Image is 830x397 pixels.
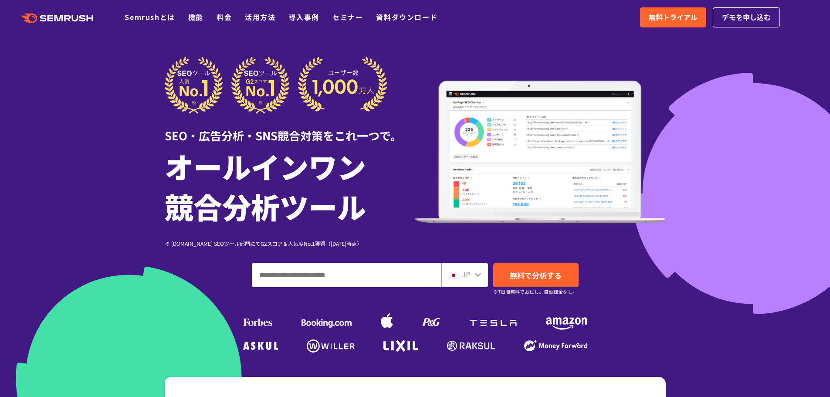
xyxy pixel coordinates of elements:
div: SEO・広告分析・SNS競合対策をこれ一つで。 [165,114,415,144]
a: デモを申し込む [713,7,780,27]
a: 無料トライアル [640,7,706,27]
a: Semrushとは [125,12,175,22]
div: ※ [DOMAIN_NAME] SEOツール部門にてG2スコア＆人気度No.1獲得（[DATE]時点） [165,239,415,248]
span: 無料トライアル [649,12,698,23]
span: デモを申し込む [722,12,771,23]
small: ※7日間無料でお試し。自動課金なし。 [493,288,577,296]
a: 機能 [188,12,203,22]
span: 無料で分析する [510,270,562,281]
a: 無料で分析する [493,263,579,287]
h1: オールインワン 競合分析ツール [165,146,415,226]
a: セミナー [332,12,363,22]
a: 料金 [217,12,232,22]
a: 活用方法 [245,12,275,22]
a: 導入事例 [289,12,319,22]
input: ドメイン、キーワードまたはURLを入力してください [252,263,441,287]
a: 資料ダウンロード [376,12,437,22]
span: JP [462,269,470,279]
